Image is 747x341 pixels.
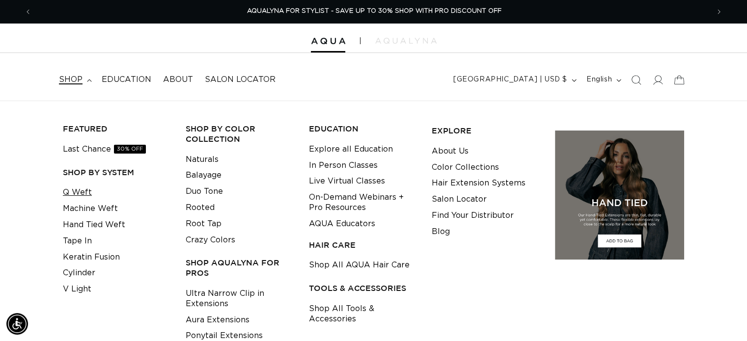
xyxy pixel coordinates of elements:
[96,69,157,91] a: Education
[63,124,170,134] h3: FEATURED
[309,283,416,293] h3: TOOLS & ACCESSORIES
[63,217,125,233] a: Hand Tied Weft
[6,313,28,335] div: Accessibility Menu
[586,75,612,85] span: English
[375,38,437,44] img: aqualyna.com
[311,38,345,45] img: Aqua Hair Extensions
[625,69,647,91] summary: Search
[59,75,83,85] span: shop
[309,157,378,174] a: In Person Classes
[447,71,581,89] button: [GEOGRAPHIC_DATA] | USD $
[247,8,501,14] span: AQUALYNA FOR STYLIST - SAVE UP TO 30% SHOP WITH PRO DISCOUNT OFF
[432,191,487,208] a: Salon Locator
[186,124,293,144] h3: Shop by Color Collection
[186,258,293,278] h3: Shop AquaLyna for Pros
[186,232,235,248] a: Crazy Colors
[708,2,730,21] button: Next announcement
[432,208,514,224] a: Find Your Distributor
[309,216,375,232] a: AQUA Educators
[17,2,39,21] button: Previous announcement
[186,312,249,328] a: Aura Extensions
[199,69,281,91] a: Salon Locator
[186,216,221,232] a: Root Tap
[63,184,92,201] a: Q Weft
[309,141,393,157] a: Explore all Education
[432,175,526,191] a: Hair Extension Systems
[157,69,199,91] a: About
[63,141,146,157] a: Last Chance30% OFF
[453,75,567,85] span: [GEOGRAPHIC_DATA] | USD $
[309,173,385,189] a: Live Virtual Classes
[186,286,293,312] a: Ultra Narrow Clip in Extensions
[205,75,276,85] span: Salon Locator
[432,159,499,176] a: Color Collections
[163,75,193,85] span: About
[53,69,96,91] summary: shop
[63,265,95,281] a: Cylinder
[63,233,92,249] a: Tape In
[186,167,221,184] a: Balayage
[309,240,416,250] h3: HAIR CARE
[63,201,118,217] a: Machine Weft
[309,189,416,216] a: On-Demand Webinars + Pro Resources
[432,126,539,136] h3: EXPLORE
[309,124,416,134] h3: EDUCATION
[114,145,146,154] span: 30% OFF
[432,224,450,240] a: Blog
[432,143,469,159] a: About Us
[186,184,223,200] a: Duo Tone
[63,281,91,297] a: V Light
[186,200,215,216] a: Rooted
[581,71,625,89] button: English
[309,301,416,327] a: Shop All Tools & Accessories
[102,75,151,85] span: Education
[63,167,170,178] h3: SHOP BY SYSTEM
[63,249,120,265] a: Keratin Fusion
[186,152,219,168] a: Naturals
[309,257,410,273] a: Shop All AQUA Hair Care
